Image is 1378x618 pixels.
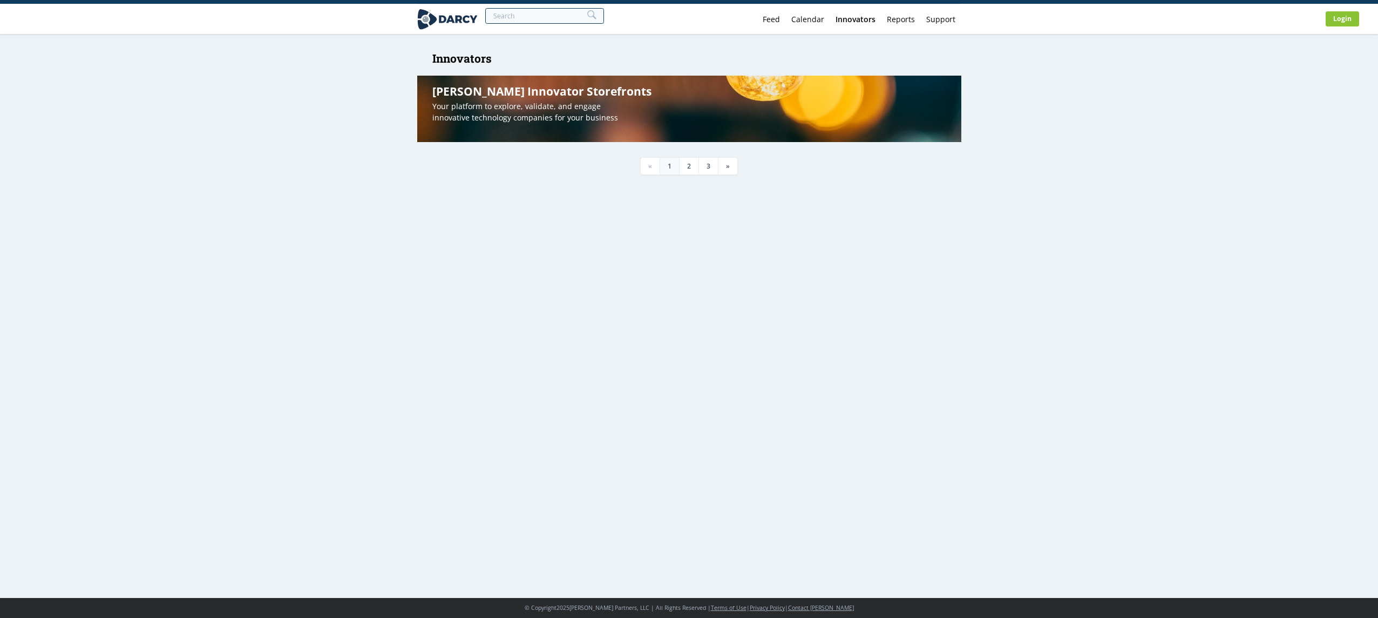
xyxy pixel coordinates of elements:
[432,100,946,123] p: Your platform to explore, validate, and engage innovative technology companies for your business
[660,157,680,176] a: 1
[881,4,921,34] a: Reports
[718,157,738,176] a: »
[432,83,946,100] div: [PERSON_NAME] Innovator Storefronts
[786,4,830,34] a: Calendar
[750,604,785,612] a: Privacy Policy
[830,4,881,34] a: Innovators
[485,8,605,24] input: Search
[359,604,1020,613] p: © Copyright 2025 [PERSON_NAME] Partners, LLC | All Rights Reserved | | |
[788,604,854,612] a: Contact [PERSON_NAME]
[1326,11,1359,26] a: Login
[698,157,718,176] a: 3
[640,157,660,176] a: «
[921,4,961,34] a: Support
[836,16,875,23] div: Innovators
[679,157,699,176] a: 2
[711,604,746,612] a: Terms of Use
[757,4,786,34] a: Feed
[417,49,553,68] div: Innovators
